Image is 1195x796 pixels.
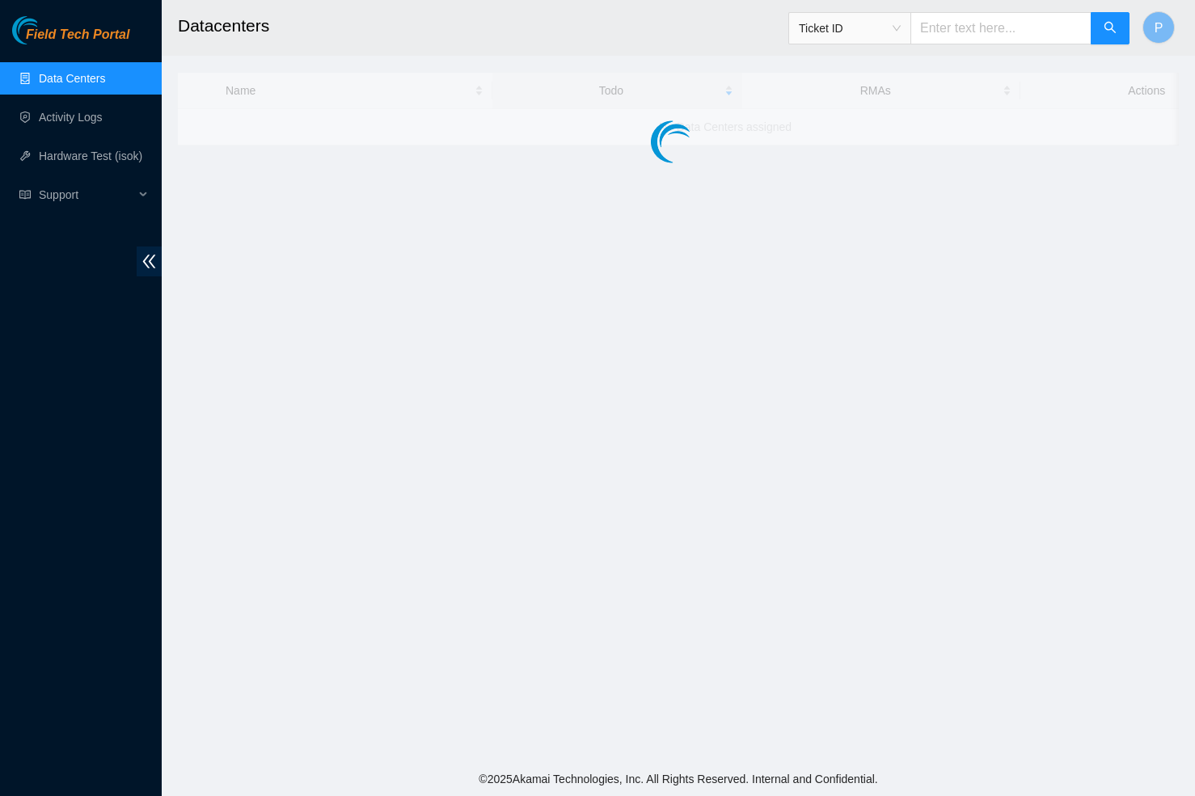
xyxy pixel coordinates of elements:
span: double-left [137,246,162,276]
footer: © 2025 Akamai Technologies, Inc. All Rights Reserved. Internal and Confidential. [162,762,1195,796]
button: P [1142,11,1175,44]
span: search [1104,21,1117,36]
button: search [1091,12,1130,44]
span: Field Tech Portal [26,27,129,43]
a: Hardware Test (isok) [39,150,142,162]
a: Akamai TechnologiesField Tech Portal [12,29,129,50]
span: Support [39,179,134,211]
span: Ticket ID [799,16,901,40]
input: Enter text here... [910,12,1092,44]
a: Activity Logs [39,111,103,124]
a: Data Centers [39,72,105,85]
img: Akamai Technologies [12,16,82,44]
span: read [19,189,31,200]
span: P [1155,18,1163,38]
